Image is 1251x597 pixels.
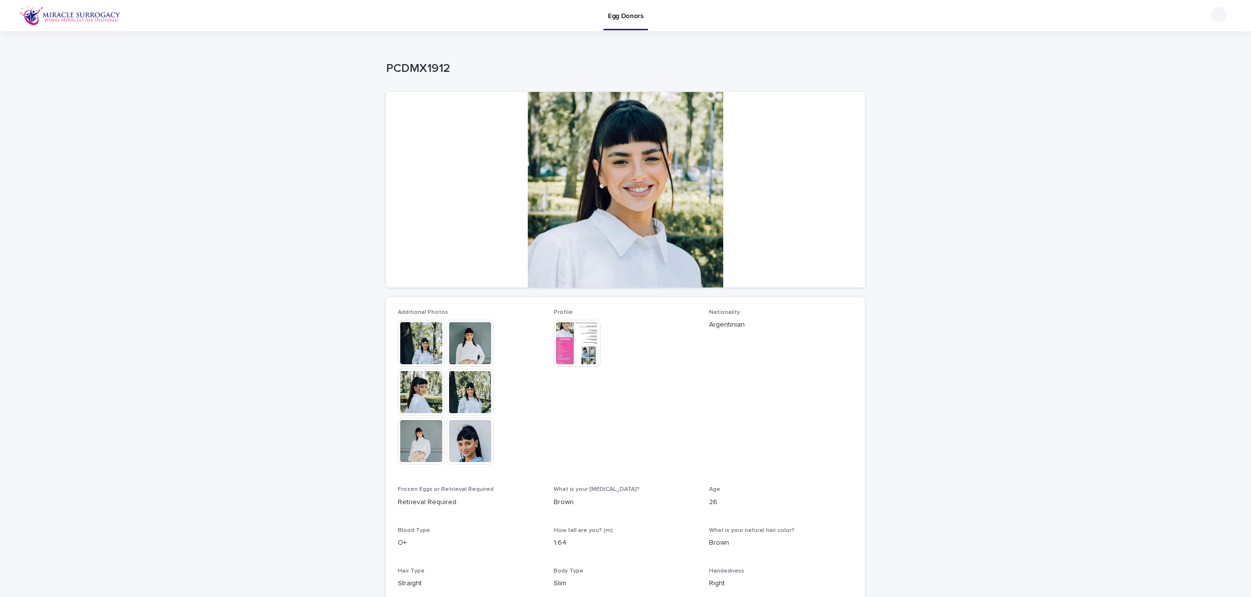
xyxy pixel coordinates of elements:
span: What is your [MEDICAL_DATA]? [554,486,640,492]
p: 26 [709,497,853,508]
span: Additional Photos [398,310,448,315]
span: Frozen Eggs or Retrieval Required [398,486,494,492]
span: Nationality [709,310,740,315]
p: Slim [554,578,698,589]
img: OiFFDOGZQuirLhrlO1ag [20,6,121,25]
span: Age [709,486,720,492]
p: Retrieval Required [398,497,542,508]
span: How tall are you? (m) [554,528,613,533]
p: Argentinian [709,320,853,330]
p: Straight [398,578,542,589]
span: Blood Type [398,528,430,533]
p: Brown [554,497,698,508]
span: Handedness [709,568,744,574]
p: 1.64 [554,538,698,548]
span: What is your natural hair color? [709,528,795,533]
p: O+ [398,538,542,548]
span: Body Type [554,568,583,574]
span: Profile [554,310,573,315]
p: PCDMX1912 [386,62,861,76]
p: Right [709,578,853,589]
p: Brown [709,538,853,548]
span: Hair Type [398,568,425,574]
